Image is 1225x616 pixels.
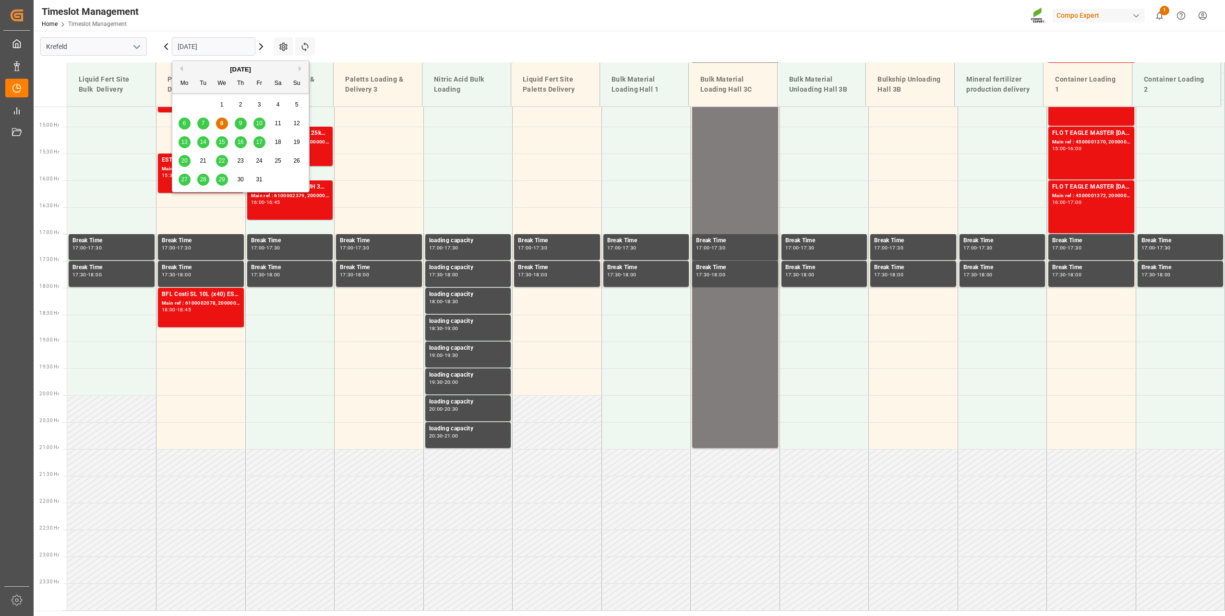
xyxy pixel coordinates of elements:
[963,236,1042,246] div: Break Time
[272,155,284,167] div: Choose Saturday, October 25th, 2025
[39,176,59,181] span: 16:00 Hr
[977,272,978,277] div: -
[181,157,187,164] span: 20
[874,246,888,250] div: 17:00
[266,272,280,277] div: 18:00
[181,176,187,183] span: 27
[518,236,596,246] div: Break Time
[218,157,225,164] span: 22
[164,71,237,98] div: Paletts Loading & Delivery 1
[253,174,265,186] div: Choose Friday, October 31st, 2025
[251,192,329,200] div: Main ref : 6100002379, 2000001969
[299,66,304,71] button: Next Month
[785,246,799,250] div: 17:00
[200,157,206,164] span: 21
[197,78,209,90] div: Tu
[533,246,547,250] div: 17:30
[216,99,228,111] div: Choose Wednesday, October 1st, 2025
[710,246,711,250] div: -
[197,136,209,148] div: Choose Tuesday, October 14th, 2025
[176,308,177,312] div: -
[72,272,86,277] div: 17:30
[39,552,59,557] span: 23:00 Hr
[216,136,228,148] div: Choose Wednesday, October 15th, 2025
[39,445,59,450] span: 21:00 Hr
[533,272,547,277] div: 18:00
[293,139,300,145] span: 19
[177,246,191,250] div: 17:30
[251,272,265,277] div: 17:30
[39,122,59,128] span: 15:00 Hr
[444,380,458,384] div: 20:00
[979,272,993,277] div: 18:00
[1066,200,1068,204] div: -
[129,39,144,54] button: open menu
[253,99,265,111] div: Choose Friday, October 3rd, 2025
[75,71,148,98] div: Liquid Fert Site Bulk Delivery
[237,139,243,145] span: 16
[444,326,458,331] div: 19:00
[291,155,303,167] div: Choose Sunday, October 26th, 2025
[177,66,183,71] button: Previous Month
[1170,5,1192,26] button: Help Center
[621,272,622,277] div: -
[532,272,533,277] div: -
[39,149,59,154] span: 15:30 Hr
[264,272,266,277] div: -
[202,120,205,127] span: 7
[235,118,247,130] div: Choose Thursday, October 9th, 2025
[444,299,458,304] div: 18:30
[429,397,507,407] div: loading capacity
[444,246,458,250] div: 17:30
[518,272,532,277] div: 17:30
[88,246,102,250] div: 17:30
[293,157,300,164] span: 26
[220,120,224,127] span: 8
[1141,263,1220,272] div: Break Time
[253,78,265,90] div: Fr
[354,272,355,277] div: -
[295,101,299,108] span: 5
[785,263,864,272] div: Break Time
[276,101,280,108] span: 4
[291,136,303,148] div: Choose Sunday, October 19th, 2025
[532,246,533,250] div: -
[355,246,369,250] div: 17:30
[874,263,952,272] div: Break Time
[218,139,225,145] span: 15
[162,308,176,312] div: 18:00
[251,263,329,272] div: Break Time
[444,434,458,438] div: 21:00
[429,246,443,250] div: 17:00
[608,71,681,98] div: Bulk Material Loading Hall 1
[1141,236,1220,246] div: Break Time
[86,272,88,277] div: -
[607,236,685,246] div: Break Time
[162,165,240,173] div: Main ref : 6100002307, 2000001854
[429,353,443,357] div: 19:00
[42,21,58,27] a: Home
[888,246,889,250] div: -
[72,246,86,250] div: 17:00
[1157,272,1171,277] div: 18:00
[1053,9,1145,23] div: Compo Expert
[1141,246,1155,250] div: 17:00
[42,4,139,19] div: Timeslot Management
[1066,246,1068,250] div: -
[197,174,209,186] div: Choose Tuesday, October 28th, 2025
[696,246,710,250] div: 17:00
[183,120,186,127] span: 6
[443,272,444,277] div: -
[429,236,507,246] div: loading capacity
[518,246,532,250] div: 17:00
[1052,146,1066,151] div: 15:00
[696,272,710,277] div: 17:30
[1052,200,1066,204] div: 16:00
[175,95,306,189] div: month 2025-10
[253,136,265,148] div: Choose Friday, October 17th, 2025
[340,236,418,246] div: Break Time
[963,246,977,250] div: 17:00
[216,155,228,167] div: Choose Wednesday, October 22nd, 2025
[39,337,59,343] span: 19:00 Hr
[1068,146,1081,151] div: 16:00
